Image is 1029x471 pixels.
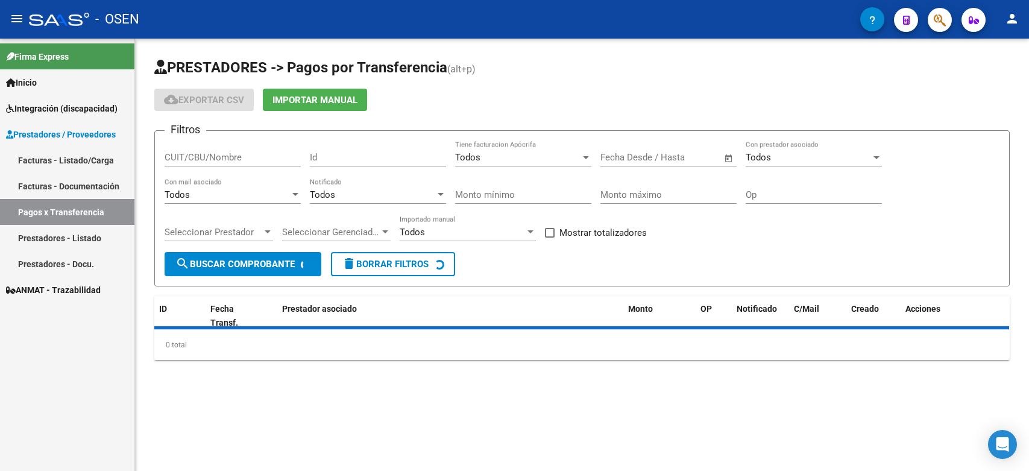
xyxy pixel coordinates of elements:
datatable-header-cell: Acciones [901,296,1009,336]
span: Mostrar totalizadores [559,226,647,240]
span: Prestador asociado [282,304,357,314]
span: Prestadores / Proveedores [6,128,116,141]
datatable-header-cell: Monto [623,296,696,336]
span: C/Mail [794,304,819,314]
span: Monto [628,304,653,314]
h3: Filtros [165,121,206,138]
span: Firma Express [6,50,69,63]
button: Importar Manual [263,89,367,111]
span: Todos [400,227,425,238]
span: Creado [851,304,879,314]
span: ID [159,304,167,314]
input: Fecha inicio [600,152,649,163]
button: Borrar Filtros [331,252,455,276]
div: 0 total [154,330,1010,360]
div: Open Intercom Messenger [988,430,1017,459]
mat-icon: search [175,256,190,271]
datatable-header-cell: OP [696,296,732,336]
span: Importar Manual [272,95,357,106]
span: Seleccionar Gerenciador [282,227,380,238]
span: Exportar CSV [164,95,244,106]
span: Integración (discapacidad) [6,102,118,115]
span: Todos [455,152,480,163]
span: PRESTADORES -> Pagos por Transferencia [154,59,447,76]
span: Todos [746,152,771,163]
span: Notificado [737,304,777,314]
datatable-header-cell: C/Mail [789,296,846,336]
span: OP [700,304,712,314]
mat-icon: person [1005,11,1019,26]
mat-icon: delete [342,256,356,271]
mat-icon: cloud_download [164,92,178,107]
datatable-header-cell: Notificado [732,296,789,336]
span: (alt+p) [447,63,476,75]
datatable-header-cell: ID [154,296,206,336]
span: Acciones [905,304,940,314]
span: Seleccionar Prestador [165,227,262,238]
span: Todos [310,189,335,200]
span: - OSEN [95,6,139,33]
button: Buscar Comprobante [165,252,321,276]
span: Fecha Transf. [210,304,238,327]
mat-icon: menu [10,11,24,26]
span: Inicio [6,76,37,89]
datatable-header-cell: Fecha Transf. [206,296,260,336]
datatable-header-cell: Creado [846,296,901,336]
span: Borrar Filtros [342,259,429,270]
input: Fecha fin [660,152,719,163]
span: Buscar Comprobante [175,259,295,270]
button: Exportar CSV [154,89,254,111]
button: Open calendar [722,151,736,165]
span: ANMAT - Trazabilidad [6,283,101,297]
span: Todos [165,189,190,200]
datatable-header-cell: Prestador asociado [277,296,623,336]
